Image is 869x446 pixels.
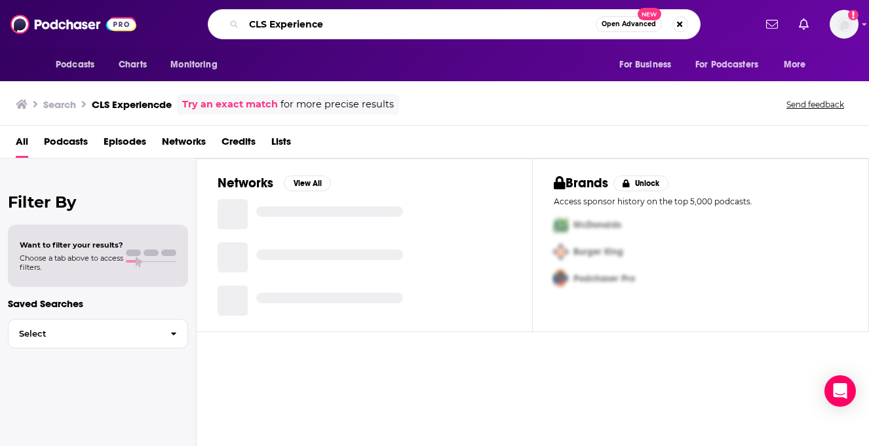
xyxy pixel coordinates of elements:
h2: Filter By [8,193,188,212]
img: User Profile [830,10,859,39]
span: Open Advanced [602,21,656,28]
span: Select [9,329,160,338]
a: Episodes [104,131,146,158]
span: for more precise results [280,97,394,112]
a: All [16,131,28,158]
span: Podchaser Pro [573,273,635,284]
button: open menu [47,52,111,77]
button: Select [8,319,188,348]
a: Lists [271,131,291,158]
a: Networks [162,131,206,158]
img: First Pro Logo [549,212,573,238]
button: open menu [687,52,777,77]
a: Charts [110,52,155,77]
button: open menu [610,52,687,77]
span: Choose a tab above to access filters. [20,253,123,272]
div: Search podcasts, credits, & more... [208,9,701,39]
button: open menu [161,52,234,77]
img: Podchaser - Follow, Share and Rate Podcasts [10,12,136,37]
span: Charts [119,56,147,74]
span: For Business [619,56,671,74]
a: Try an exact match [182,97,278,112]
span: Burger King [573,246,623,257]
button: Show profile menu [830,10,859,39]
a: Credits [222,131,256,158]
h3: CLS Experiencde [92,98,172,111]
button: View All [284,176,331,191]
a: NetworksView All [218,175,331,191]
span: Want to filter your results? [20,240,123,250]
h2: Brands [554,175,608,191]
p: Access sponsor history on the top 5,000 podcasts. [554,196,847,206]
span: McDonalds [573,219,621,231]
span: Monitoring [170,56,217,74]
button: Unlock [613,176,669,191]
span: Logged in as sarahhallprinc [830,10,859,39]
span: New [638,8,661,20]
p: Saved Searches [8,297,188,310]
span: Podcasts [56,56,94,74]
span: For Podcasters [695,56,758,74]
a: Podcasts [44,131,88,158]
button: Send feedback [782,99,848,110]
h3: Search [43,98,76,111]
h2: Networks [218,175,273,191]
svg: Add a profile image [848,10,859,20]
button: open menu [775,52,822,77]
input: Search podcasts, credits, & more... [244,14,596,35]
div: Open Intercom Messenger [824,375,856,407]
img: Second Pro Logo [549,238,573,265]
button: Open AdvancedNew [596,16,662,32]
a: Show notifications dropdown [794,13,814,35]
a: Show notifications dropdown [761,13,783,35]
span: More [784,56,806,74]
img: Third Pro Logo [549,265,573,292]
